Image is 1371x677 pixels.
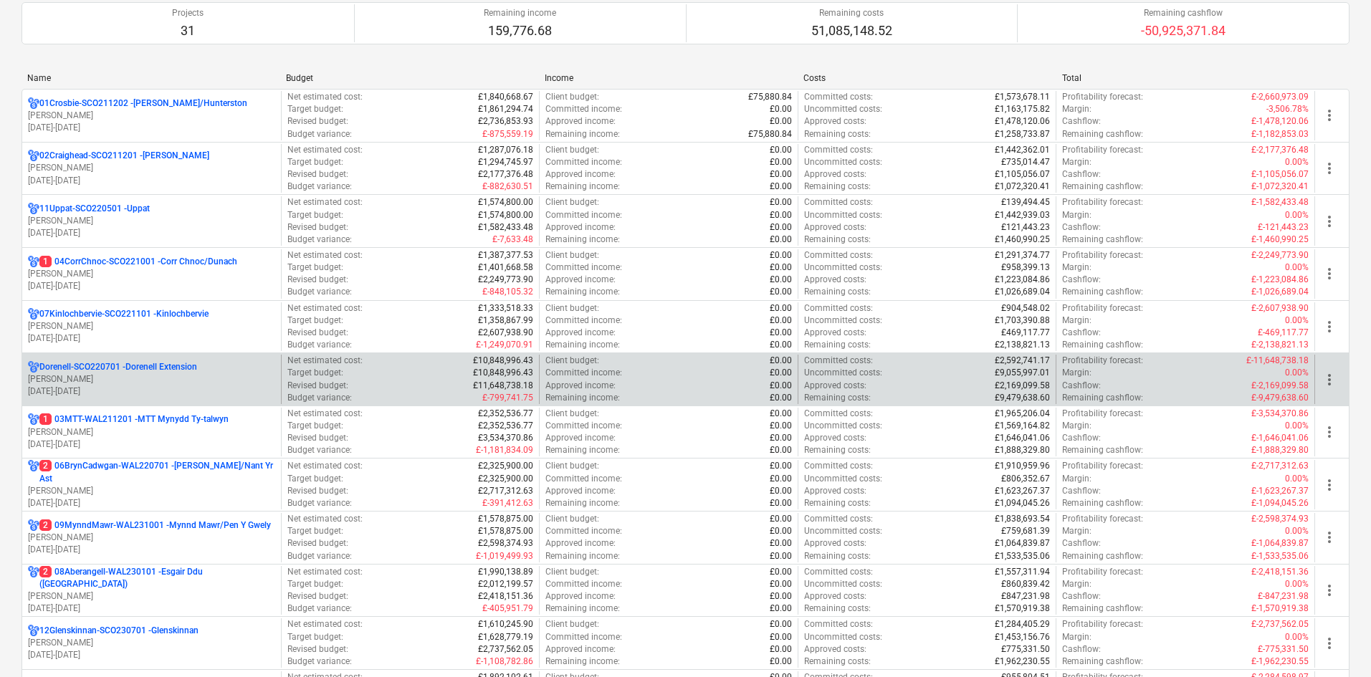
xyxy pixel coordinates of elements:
div: Income [545,73,792,83]
p: Remaining costs : [804,286,871,298]
p: Net estimated cost : [287,196,363,208]
p: [PERSON_NAME] [28,268,275,280]
p: Remaining costs [811,7,892,19]
p: Margin : [1062,156,1091,168]
p: -3,506.78% [1266,103,1309,115]
p: [PERSON_NAME] [28,162,275,174]
p: Margin : [1062,103,1091,115]
p: Committed income : [545,156,622,168]
p: £2,249,773.90 [478,274,533,286]
div: 208Aberangell-WAL230101 -Esgair Ddu ([GEOGRAPHIC_DATA])[PERSON_NAME][DATE]-[DATE] [28,566,275,615]
p: [PERSON_NAME] [28,215,275,227]
p: Target budget : [287,156,343,168]
p: [DATE] - [DATE] [28,497,275,509]
div: Project has multi currencies enabled [28,625,39,637]
p: Remaining cashflow : [1062,339,1143,351]
p: Uncommitted costs : [804,261,882,274]
p: £-1,646,041.06 [1251,432,1309,444]
p: £1,861,294.74 [478,103,533,115]
p: Approved income : [545,327,616,339]
p: Remaining cashflow : [1062,286,1143,298]
p: 02Craighead-SCO211201 - [PERSON_NAME] [39,150,209,162]
p: Client budget : [545,302,599,315]
p: £0.00 [770,181,792,193]
p: Remaining income : [545,392,620,404]
div: 104CorrChnoc-SCO221001 -Corr Chnoc/Dunach[PERSON_NAME][DATE]-[DATE] [28,256,275,292]
p: £10,848,996.43 [473,367,533,379]
p: Revised budget : [287,168,348,181]
p: £1,401,668.58 [478,261,533,274]
p: £0.00 [770,168,792,181]
p: [PERSON_NAME] [28,373,275,385]
p: 0.00% [1285,420,1309,432]
p: 01Crosbie-SCO211202 - [PERSON_NAME]/Hunterston [39,97,247,110]
p: Committed income : [545,209,622,221]
p: Committed costs : [804,355,873,367]
p: Committed costs : [804,144,873,156]
p: £0.00 [770,367,792,379]
p: [PERSON_NAME] [28,110,275,122]
div: 02Craighead-SCO211201 -[PERSON_NAME][PERSON_NAME][DATE]-[DATE] [28,150,275,186]
p: £958,399.13 [1001,261,1050,274]
p: £1,569,164.82 [995,420,1050,432]
p: £9,479,638.60 [995,392,1050,404]
p: Approved costs : [804,221,866,234]
span: 2 [39,519,52,531]
p: Net estimated cost : [287,302,363,315]
p: Profitability forecast : [1062,302,1143,315]
p: £0.00 [770,156,792,168]
div: 209MynndMawr-WAL231001 -Mynnd Mawr/Pen Y Gwely[PERSON_NAME][DATE]-[DATE] [28,519,275,556]
p: 0.00% [1285,261,1309,274]
p: Committed costs : [804,196,873,208]
p: £-1,582,433.48 [1251,196,1309,208]
p: £-1,478,120.06 [1251,115,1309,128]
p: Revised budget : [287,327,348,339]
p: £-882,630.51 [482,181,533,193]
p: £0.00 [770,315,792,327]
p: £2,138,821.13 [995,339,1050,351]
p: £121,443.23 [1001,221,1050,234]
p: £1,573,678.11 [995,91,1050,103]
p: 159,776.68 [484,22,556,39]
p: Committed income : [545,315,622,327]
p: [DATE] - [DATE] [28,175,275,187]
div: Project has multi currencies enabled [28,566,39,590]
p: Profitability forecast : [1062,408,1143,420]
span: more_vert [1321,529,1338,546]
div: 11Uppat-SCO220501 -Uppat[PERSON_NAME][DATE]-[DATE] [28,203,275,239]
span: more_vert [1321,213,1338,230]
p: £9,055,997.01 [995,367,1050,379]
p: Committed income : [545,103,622,115]
p: £75,880.84 [748,128,792,140]
p: Remaining costs : [804,181,871,193]
div: 206BrynCadwgan-WAL220701 -[PERSON_NAME]/Nant Yr Ast[PERSON_NAME][DATE]-[DATE] [28,460,275,509]
p: Target budget : [287,103,343,115]
div: Project has multi currencies enabled [28,519,39,532]
div: 12Glenskinnan-SCO230701 -Glenskinnan[PERSON_NAME][DATE]-[DATE] [28,625,275,661]
p: £-1,223,084.86 [1251,274,1309,286]
p: [DATE] - [DATE] [28,227,275,239]
p: Budget variance : [287,128,352,140]
div: Name [27,73,274,83]
p: Margin : [1062,261,1091,274]
span: more_vert [1321,318,1338,335]
p: [DATE] - [DATE] [28,602,275,615]
p: £-11,648,738.18 [1246,355,1309,367]
p: £1,072,320.41 [995,181,1050,193]
p: £1,291,374.77 [995,249,1050,261]
p: £0.00 [770,261,792,274]
p: £-2,177,376.48 [1251,144,1309,156]
p: £0.00 [770,355,792,367]
p: Cashflow : [1062,115,1101,128]
p: £-1,460,990.25 [1251,234,1309,246]
p: -50,925,371.84 [1141,22,1226,39]
p: Cashflow : [1062,380,1101,392]
span: more_vert [1321,371,1338,388]
div: Total [1062,73,1309,83]
p: Approved income : [545,168,616,181]
p: Revised budget : [287,274,348,286]
p: 0.00% [1285,315,1309,327]
p: Remaining income [484,7,556,19]
p: £-2,138,821.13 [1251,339,1309,351]
p: [PERSON_NAME] [28,426,275,438]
